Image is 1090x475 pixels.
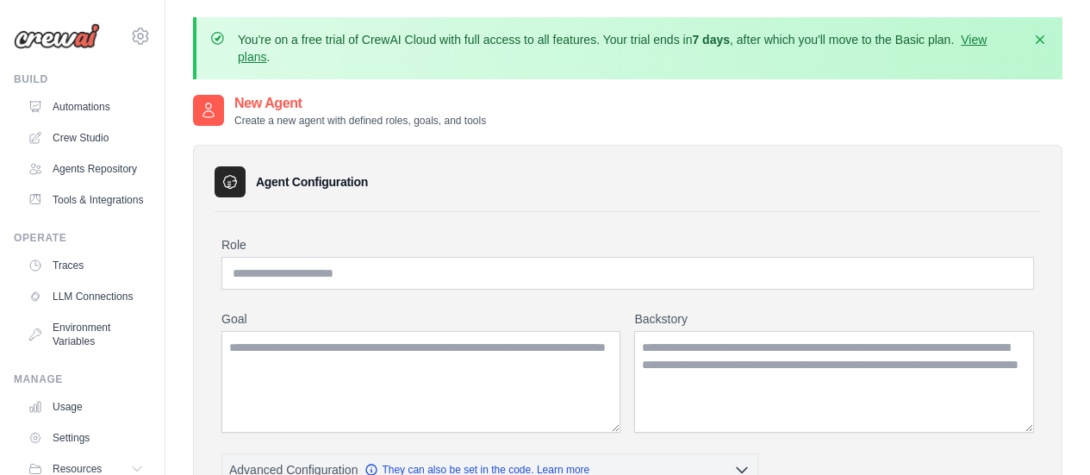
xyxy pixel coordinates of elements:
a: Tools & Integrations [21,186,151,214]
div: Operate [14,231,151,245]
label: Role [221,236,1034,253]
p: You're on a free trial of CrewAI Cloud with full access to all features. Your trial ends in , aft... [238,31,1021,66]
a: Environment Variables [21,314,151,355]
a: Usage [21,393,151,421]
div: Build [14,72,151,86]
h3: Agent Configuration [256,173,368,191]
strong: 7 days [692,33,730,47]
p: Create a new agent with defined roles, goals, and tools [234,114,486,128]
a: Agents Repository [21,155,151,183]
a: Automations [21,93,151,121]
h2: New Agent [234,93,486,114]
a: Traces [21,252,151,279]
label: Backstory [634,310,1034,328]
div: Manage [14,372,151,386]
a: Crew Studio [21,124,151,152]
a: LLM Connections [21,283,151,310]
label: Goal [221,310,620,328]
img: Logo [14,23,100,49]
a: Settings [21,424,151,452]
